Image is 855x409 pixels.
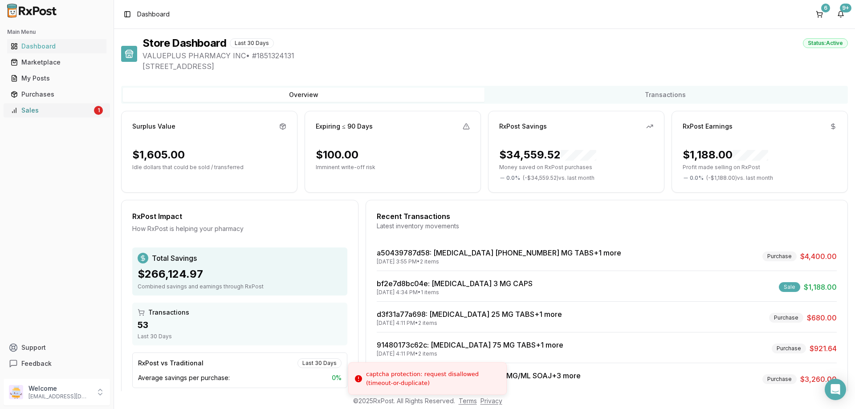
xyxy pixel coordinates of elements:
span: 0 % [332,373,342,382]
div: Sales [11,106,92,115]
div: Status: Active [803,38,848,48]
div: Combined savings and earnings through RxPost [138,283,342,290]
button: 9+ [834,7,848,21]
div: RxPost Earnings [683,122,733,131]
div: Last 30 Days [138,333,342,340]
a: Dashboard [7,38,106,54]
div: Purchase [762,374,797,384]
div: captcha protection: request disallowed (timeout-or-duplicate) [366,370,499,387]
span: ( - $1,188.00 ) vs. last month [706,174,773,182]
img: RxPost Logo [4,4,61,18]
a: Privacy [480,397,502,405]
button: Feedback [4,356,110,372]
a: d3f31a77a698: [MEDICAL_DATA] 25 MG TABS+1 more [377,310,562,319]
div: [DATE] 4:34 PM • 1 items [377,289,533,296]
div: $34,559.52 [499,148,596,162]
div: 6 [821,4,830,12]
span: Transactions [148,308,189,317]
div: [DATE] 3:55 PM • 2 items [377,258,621,265]
div: Last 30 Days [297,358,342,368]
span: Feedback [21,359,52,368]
span: Total Savings [152,253,197,263]
a: Terms [459,397,477,405]
div: $100.00 [316,148,358,162]
span: $921.64 [810,343,837,354]
div: RxPost vs Traditional [138,359,204,368]
p: Idle dollars that could be sold / transferred [132,164,286,171]
div: $1,605.00 [132,148,185,162]
span: $1,188.00 [804,282,837,292]
p: Imminent write-off risk [316,164,470,171]
div: Last 30 Days [230,38,274,48]
button: 6 [812,7,826,21]
p: Profit made selling on RxPost [683,164,837,171]
h1: Store Dashboard [142,36,226,50]
div: Open Intercom Messenger [825,379,846,400]
img: User avatar [9,385,23,399]
div: [DATE] 4:11 PM • 2 items [377,320,562,327]
div: Sale [779,282,800,292]
p: Welcome [28,384,90,393]
div: 9+ [840,4,851,12]
button: Marketplace [4,55,110,69]
span: [STREET_ADDRESS] [142,61,848,72]
span: $680.00 [807,312,837,323]
div: [DATE] 4:11 PM • 2 items [377,350,563,357]
button: Sales1 [4,103,110,117]
span: 0.0 % [690,174,704,182]
span: $3,260.00 [800,374,837,385]
span: VALUEPLUS PHARMACY INC • # 1851324131 [142,50,848,61]
a: Purchases [7,86,106,102]
div: Surplus Value [132,122,175,131]
button: Overview [123,88,484,102]
nav: breadcrumb [137,10,170,19]
a: 91480173c62c: [MEDICAL_DATA] 75 MG TABS+1 more [377,340,563,349]
a: My Posts [7,70,106,86]
div: My Posts [11,74,103,83]
a: a50439787d58: [MEDICAL_DATA] [PHONE_NUMBER] MG TABS+1 more [377,248,621,257]
a: Sales1 [7,102,106,118]
button: Support [4,340,110,356]
div: Dashboard [11,42,103,51]
button: Purchases [4,87,110,101]
a: Marketplace [7,54,106,70]
button: Dashboard [4,39,110,53]
a: bf2e7d8bc04e: [MEDICAL_DATA] 3 MG CAPS [377,279,533,288]
p: [EMAIL_ADDRESS][DOMAIN_NAME] [28,393,90,400]
div: Marketplace [11,58,103,67]
div: $266,124.97 [138,267,342,281]
button: My Posts [4,71,110,85]
div: Purchases [11,90,103,99]
div: $1,188.00 [683,148,768,162]
button: Transactions [484,88,846,102]
span: Dashboard [137,10,170,19]
div: Purchase [769,313,803,323]
h2: Main Menu [7,28,106,36]
div: Expiring ≤ 90 Days [316,122,373,131]
div: 1 [94,106,103,115]
span: Average savings per purchase: [138,373,230,382]
div: How RxPost is helping your pharmacy [132,224,347,233]
div: Latest inventory movements [377,222,837,231]
div: RxPost Savings [499,122,547,131]
div: Purchase [772,344,806,353]
div: Recent Transactions [377,211,837,222]
span: 0.0 % [506,174,520,182]
span: $4,400.00 [800,251,837,262]
span: ( - $34,559.52 ) vs. last month [523,174,594,182]
div: RxPost Impact [132,211,347,222]
div: Purchase [762,251,797,261]
p: Money saved on RxPost purchases [499,164,653,171]
div: 53 [138,319,342,331]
